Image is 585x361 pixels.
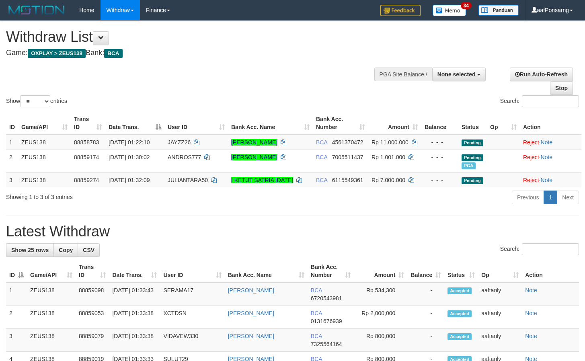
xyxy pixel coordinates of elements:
div: Showing 1 to 3 of 3 entries [6,190,238,201]
td: · [520,172,581,187]
td: ZEUS138 [27,283,76,306]
span: OXPLAY > ZEUS138 [28,49,86,58]
div: PGA Site Balance / [374,68,432,81]
span: Rp 1.001.000 [372,154,405,160]
img: Feedback.jpg [380,5,421,16]
img: panduan.png [478,5,519,16]
label: Show entries [6,95,67,107]
span: Accepted [447,310,472,317]
a: Note [525,333,537,339]
a: Note [525,287,537,293]
th: Bank Acc. Name: activate to sort column ascending [228,112,313,135]
a: Reject [523,139,539,146]
td: 88859098 [76,283,109,306]
td: aaftanly [478,329,522,352]
th: Amount: activate to sort column ascending [354,260,407,283]
td: [DATE] 01:33:38 [109,329,160,352]
th: Bank Acc. Number: activate to sort column ascending [313,112,368,135]
h1: Withdraw List [6,29,382,45]
th: Game/API: activate to sort column ascending [27,260,76,283]
td: aaftanly [478,306,522,329]
th: Op: activate to sort column ascending [478,260,522,283]
a: Note [525,310,537,316]
span: Copy 7005511437 to clipboard [332,154,363,160]
span: Rp 7.000.000 [372,177,405,183]
a: Show 25 rows [6,243,54,257]
span: Show 25 rows [11,247,49,253]
a: Copy [53,243,78,257]
span: [DATE] 01:22:10 [109,139,150,146]
td: Rp 534,300 [354,283,407,306]
a: 1 [544,191,557,204]
span: BCA [311,333,322,339]
th: Op: activate to sort column ascending [487,112,520,135]
label: Search: [500,95,579,107]
th: Action [522,260,579,283]
td: [DATE] 01:33:43 [109,283,160,306]
span: Rp 11.000.000 [372,139,408,146]
td: 88859053 [76,306,109,329]
th: Date Trans.: activate to sort column descending [105,112,164,135]
span: Copy 6720543981 to clipboard [311,295,342,302]
a: Reject [523,154,539,160]
button: None selected [432,68,486,81]
span: BCA [104,49,122,58]
span: BCA [316,139,327,146]
a: CSV [78,243,100,257]
span: Copy 4561370472 to clipboard [332,139,363,146]
th: ID: activate to sort column descending [6,260,27,283]
span: [DATE] 01:30:02 [109,154,150,160]
td: 3 [6,172,18,187]
img: Button%20Memo.svg [433,5,466,16]
td: Rp 2,000,000 [354,306,407,329]
a: Stop [550,81,573,95]
th: Date Trans.: activate to sort column ascending [109,260,160,283]
span: 88859274 [74,177,99,183]
th: Balance [421,112,458,135]
span: Copy 6115549361 to clipboard [332,177,363,183]
a: [PERSON_NAME] [228,333,274,339]
span: Accepted [447,333,472,340]
a: Note [541,139,553,146]
td: ZEUS138 [18,135,71,150]
div: - - - [425,138,455,146]
td: 1 [6,283,27,306]
h1: Latest Withdraw [6,224,579,240]
th: Action [520,112,581,135]
td: 2 [6,306,27,329]
th: User ID: activate to sort column ascending [160,260,224,283]
input: Search: [522,243,579,255]
td: · [520,150,581,172]
td: 3 [6,329,27,352]
td: 2 [6,150,18,172]
select: Showentries [20,95,50,107]
a: Next [557,191,579,204]
a: [PERSON_NAME] [231,154,277,160]
span: BCA [316,154,327,160]
span: Copy [59,247,73,253]
th: Balance: activate to sort column ascending [407,260,444,283]
span: [DATE] 01:32:09 [109,177,150,183]
span: BCA [311,310,322,316]
td: ZEUS138 [18,172,71,187]
th: ID [6,112,18,135]
td: aaftanly [478,283,522,306]
td: · [520,135,581,150]
td: - [407,283,444,306]
span: None selected [437,71,476,78]
th: Bank Acc. Name: activate to sort column ascending [225,260,308,283]
td: VIDAVEW330 [160,329,224,352]
span: JULIANTARA50 [168,177,208,183]
span: Accepted [447,287,472,294]
a: I KETUT SATRIA [DATE] [231,177,293,183]
span: 34 [461,2,472,9]
span: Pending [462,139,483,146]
span: BCA [311,287,322,293]
label: Search: [500,243,579,255]
td: XCTDSN [160,306,224,329]
a: [PERSON_NAME] [231,139,277,146]
a: Note [541,177,553,183]
span: CSV [83,247,94,253]
a: Run Auto-Refresh [510,68,573,81]
a: Note [541,154,553,160]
